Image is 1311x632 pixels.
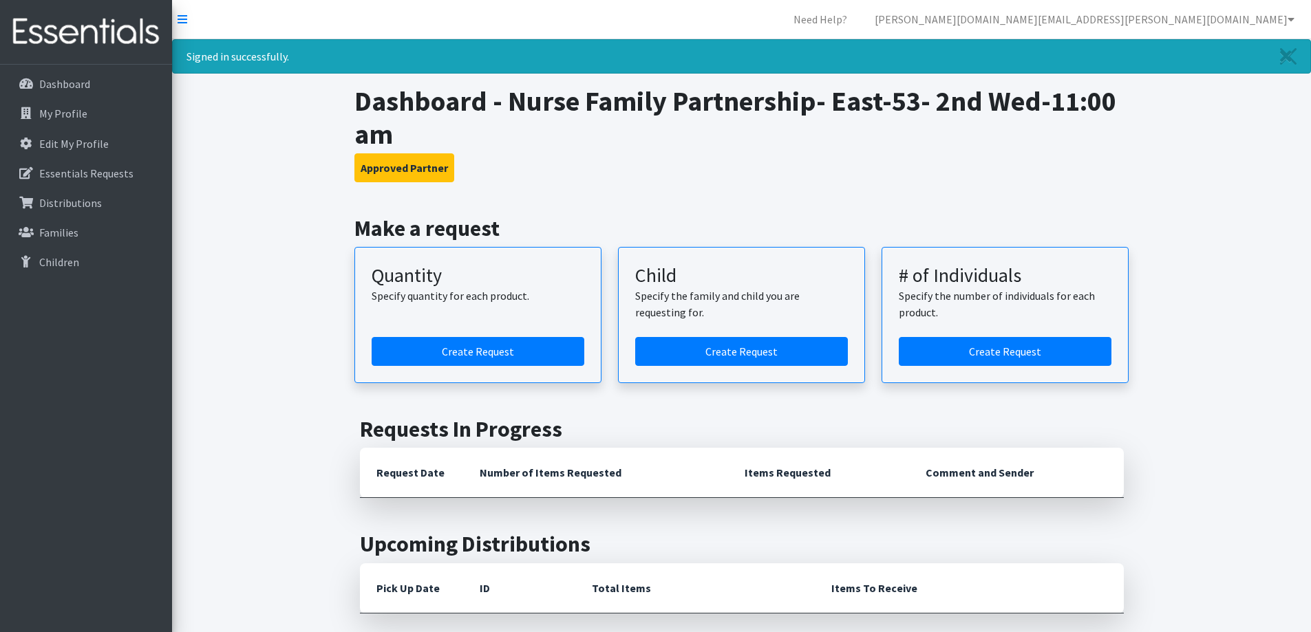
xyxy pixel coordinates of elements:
[6,9,167,55] img: HumanEssentials
[360,563,463,613] th: Pick Up Date
[372,264,584,287] h3: Quantity
[39,196,102,210] p: Distributions
[372,337,584,366] a: Create a request by quantity
[39,166,134,180] p: Essentials Requests
[6,219,167,246] a: Families
[463,448,729,498] th: Number of Items Requested
[354,85,1129,151] h1: Dashboard - Nurse Family Partnership- East-53- 2nd Wed-11:00 am
[635,287,848,320] p: Specify the family and child you are requesting for.
[360,531,1124,557] h2: Upcoming Distributions
[909,448,1123,498] th: Comment and Sender
[372,287,584,304] p: Specify quantity for each product.
[354,215,1129,241] h2: Make a request
[899,337,1111,366] a: Create a request by number of individuals
[6,70,167,98] a: Dashboard
[575,563,815,613] th: Total Items
[782,6,858,33] a: Need Help?
[360,416,1124,442] h2: Requests In Progress
[354,153,454,182] button: Approved Partner
[39,137,109,151] p: Edit My Profile
[39,255,79,269] p: Children
[6,248,167,276] a: Children
[360,448,463,498] th: Request Date
[6,130,167,157] a: Edit My Profile
[39,226,78,239] p: Families
[635,337,848,366] a: Create a request for a child or family
[899,264,1111,287] h3: # of Individuals
[864,6,1305,33] a: [PERSON_NAME][DOMAIN_NAME][EMAIL_ADDRESS][PERSON_NAME][DOMAIN_NAME]
[6,100,167,127] a: My Profile
[172,39,1311,74] div: Signed in successfully.
[635,264,848,287] h3: Child
[815,563,1124,613] th: Items To Receive
[463,563,575,613] th: ID
[1266,40,1310,73] a: Close
[39,77,90,91] p: Dashboard
[728,448,909,498] th: Items Requested
[899,287,1111,320] p: Specify the number of individuals for each product.
[6,189,167,217] a: Distributions
[39,107,87,120] p: My Profile
[6,160,167,187] a: Essentials Requests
